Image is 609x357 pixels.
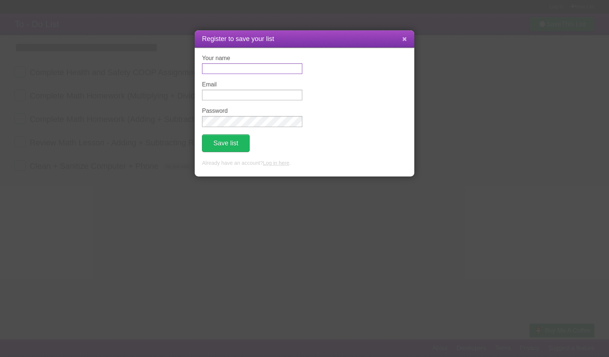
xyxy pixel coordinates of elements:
[202,81,302,88] label: Email
[202,134,250,152] button: Save list
[263,160,289,166] a: Log in here
[202,159,407,167] p: Already have an account? .
[202,55,302,62] label: Your name
[202,108,302,114] label: Password
[202,34,407,44] h1: Register to save your list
